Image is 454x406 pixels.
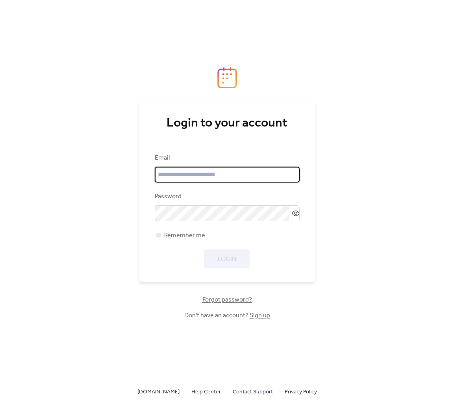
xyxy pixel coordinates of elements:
div: Password [155,192,298,201]
span: Forgot password? [202,295,252,305]
a: Sign up [250,309,270,322]
a: [DOMAIN_NAME] [137,387,180,397]
a: Help Center [191,387,221,397]
span: Don't have an account? [184,311,270,320]
span: Remember me [164,231,205,240]
span: [DOMAIN_NAME] [137,387,180,397]
div: Login to your account [155,115,300,131]
span: Contact Support [233,387,273,397]
img: logo [217,67,237,88]
a: Privacy Policy [285,387,317,397]
span: Help Center [191,387,221,397]
div: Email [155,153,298,163]
a: Forgot password? [202,298,252,302]
a: Contact Support [233,387,273,397]
span: Privacy Policy [285,387,317,397]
